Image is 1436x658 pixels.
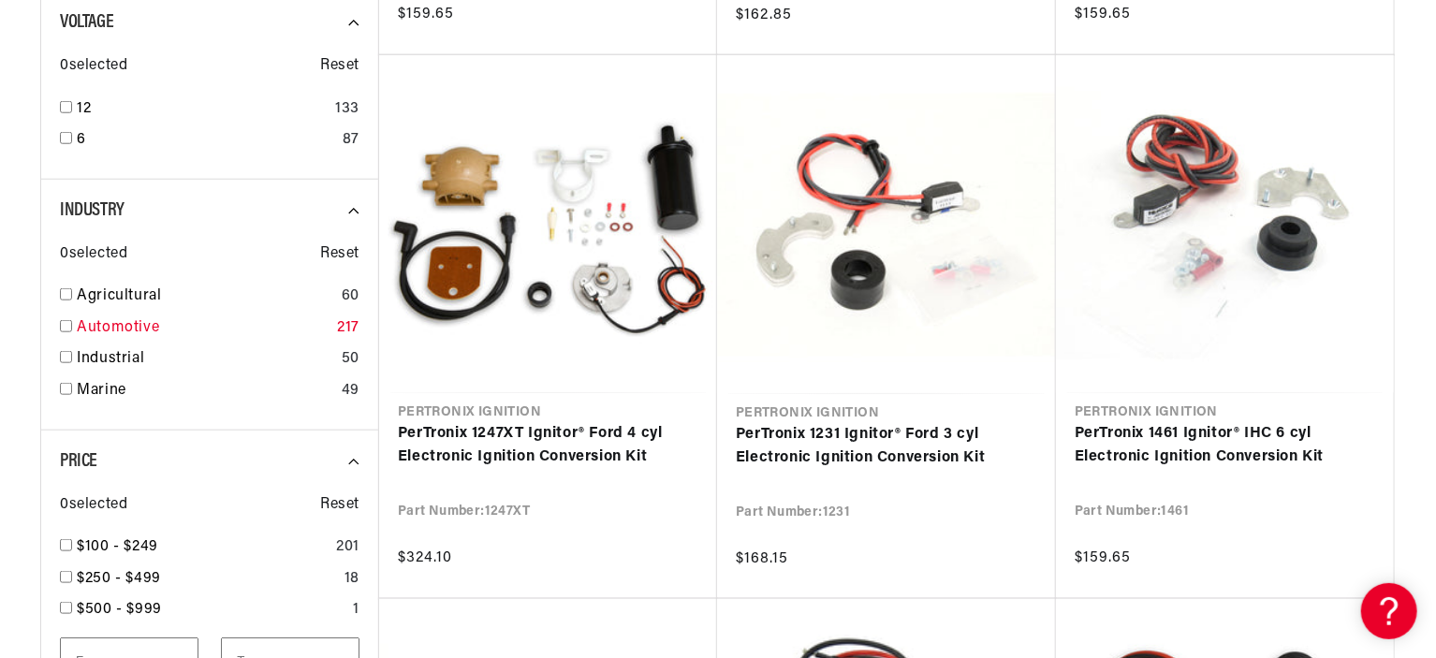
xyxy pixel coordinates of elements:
[60,54,127,79] span: 0 selected
[320,493,359,518] span: Reset
[77,347,334,372] a: Industrial
[336,535,359,560] div: 201
[77,285,334,309] a: Agricultural
[60,452,97,471] span: Price
[335,97,359,122] div: 133
[337,316,359,341] div: 217
[60,13,113,32] span: Voltage
[320,242,359,267] span: Reset
[736,423,1037,471] a: PerTronix 1231 Ignitor® Ford 3 cyl Electronic Ignition Conversion Kit
[342,347,359,372] div: 50
[60,493,127,518] span: 0 selected
[77,97,328,122] a: 12
[60,242,127,267] span: 0 selected
[77,571,161,586] span: $250 - $499
[77,316,330,341] a: Automotive
[1075,422,1375,470] a: PerTronix 1461 Ignitor® IHC 6 cyl Electronic Ignition Conversion Kit
[77,539,158,554] span: $100 - $249
[398,422,698,470] a: PerTronix 1247XT Ignitor® Ford 4 cyl Electronic Ignition Conversion Kit
[342,379,359,403] div: 49
[77,379,334,403] a: Marine
[353,598,359,622] div: 1
[344,567,359,592] div: 18
[320,54,359,79] span: Reset
[77,128,335,153] a: 6
[343,128,359,153] div: 87
[342,285,359,309] div: 60
[60,201,125,220] span: Industry
[77,602,162,617] span: $500 - $999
